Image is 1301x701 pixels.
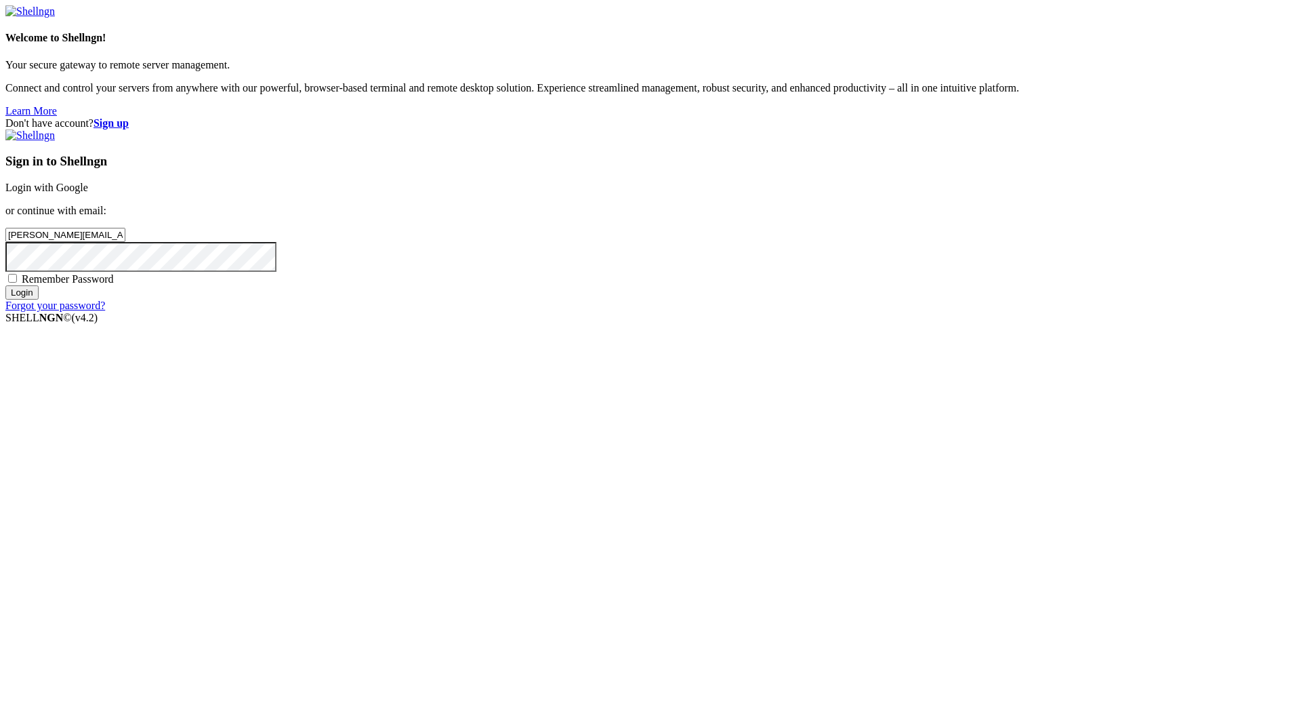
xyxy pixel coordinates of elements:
[5,228,125,242] input: Email address
[5,205,1296,217] p: or continue with email:
[5,59,1296,71] p: Your secure gateway to remote server management.
[5,285,39,300] input: Login
[94,117,129,129] a: Sign up
[39,312,64,323] b: NGN
[72,312,98,323] span: 4.2.0
[5,82,1296,94] p: Connect and control your servers from anywhere with our powerful, browser-based terminal and remo...
[8,274,17,283] input: Remember Password
[5,182,88,193] a: Login with Google
[5,300,105,311] a: Forgot your password?
[22,273,114,285] span: Remember Password
[5,117,1296,129] div: Don't have account?
[5,154,1296,169] h3: Sign in to Shellngn
[5,32,1296,44] h4: Welcome to Shellngn!
[5,129,55,142] img: Shellngn
[5,5,55,18] img: Shellngn
[5,312,98,323] span: SHELL ©
[5,105,57,117] a: Learn More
